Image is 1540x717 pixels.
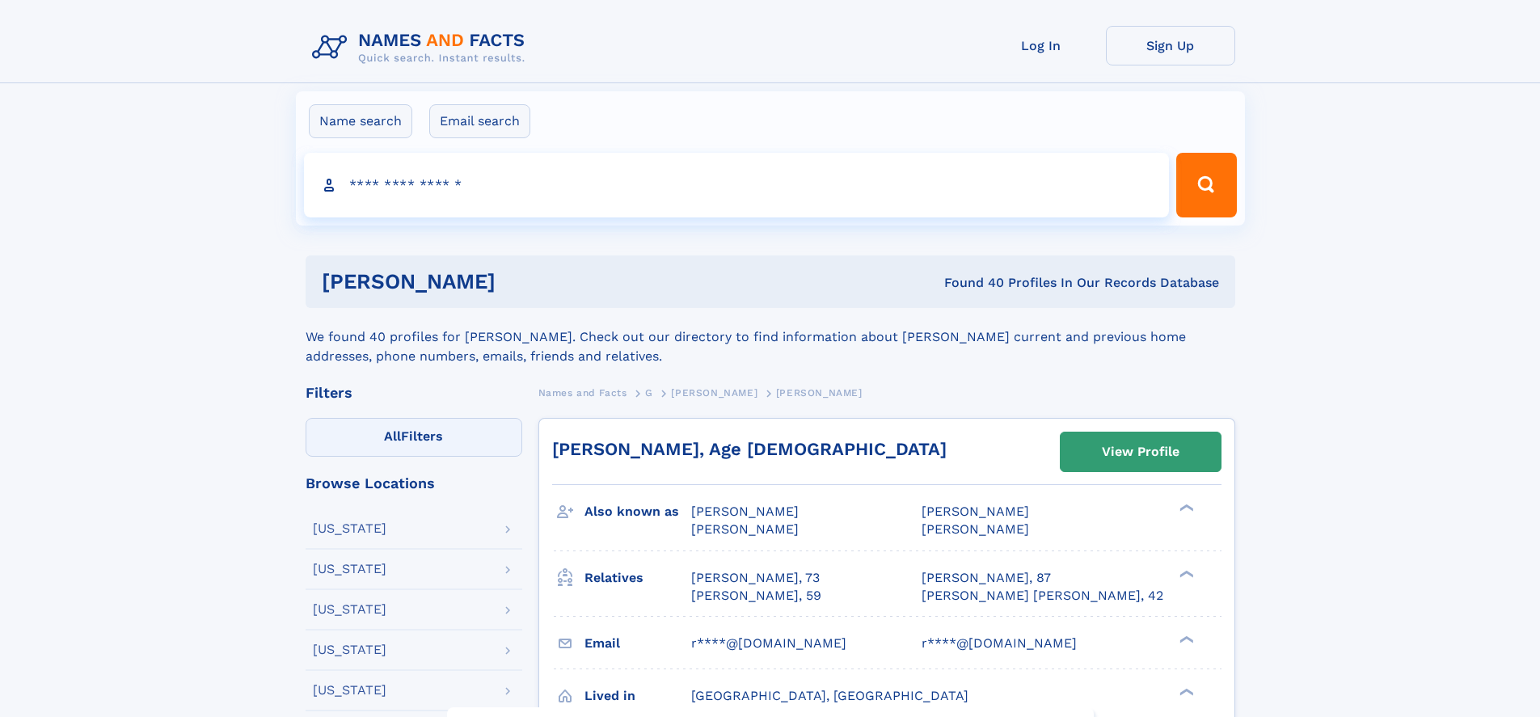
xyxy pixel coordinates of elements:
div: [US_STATE] [313,603,386,616]
span: G [645,387,653,399]
span: [PERSON_NAME] [922,504,1029,519]
a: [PERSON_NAME], Age [DEMOGRAPHIC_DATA] [552,439,947,459]
h3: Lived in [584,682,691,710]
div: ❯ [1175,503,1195,513]
div: We found 40 profiles for [PERSON_NAME]. Check out our directory to find information about [PERSON... [306,308,1235,366]
img: Logo Names and Facts [306,26,538,70]
a: Sign Up [1106,26,1235,65]
div: ❯ [1175,568,1195,579]
a: Names and Facts [538,382,627,403]
div: Found 40 Profiles In Our Records Database [719,274,1219,292]
a: [PERSON_NAME], 87 [922,569,1051,587]
a: Log In [977,26,1106,65]
a: [PERSON_NAME], 59 [691,587,821,605]
h3: Email [584,630,691,657]
div: ❯ [1175,634,1195,644]
div: [US_STATE] [313,684,386,697]
span: [GEOGRAPHIC_DATA], [GEOGRAPHIC_DATA] [691,688,968,703]
a: G [645,382,653,403]
a: [PERSON_NAME] [671,382,757,403]
div: [US_STATE] [313,643,386,656]
input: search input [304,153,1170,217]
a: View Profile [1061,432,1221,471]
div: View Profile [1102,433,1179,470]
button: Search Button [1176,153,1236,217]
div: [US_STATE] [313,522,386,535]
span: All [384,428,401,444]
label: Filters [306,418,522,457]
a: [PERSON_NAME], 73 [691,569,820,587]
div: ❯ [1175,686,1195,697]
span: [PERSON_NAME] [691,504,799,519]
span: [PERSON_NAME] [671,387,757,399]
h3: Relatives [584,564,691,592]
div: Browse Locations [306,476,522,491]
span: [PERSON_NAME] [691,521,799,537]
span: [PERSON_NAME] [776,387,863,399]
label: Email search [429,104,530,138]
div: Filters [306,386,522,400]
h1: [PERSON_NAME] [322,272,720,292]
span: [PERSON_NAME] [922,521,1029,537]
div: [US_STATE] [313,563,386,576]
h3: Also known as [584,498,691,525]
label: Name search [309,104,412,138]
a: [PERSON_NAME] [PERSON_NAME], 42 [922,587,1163,605]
